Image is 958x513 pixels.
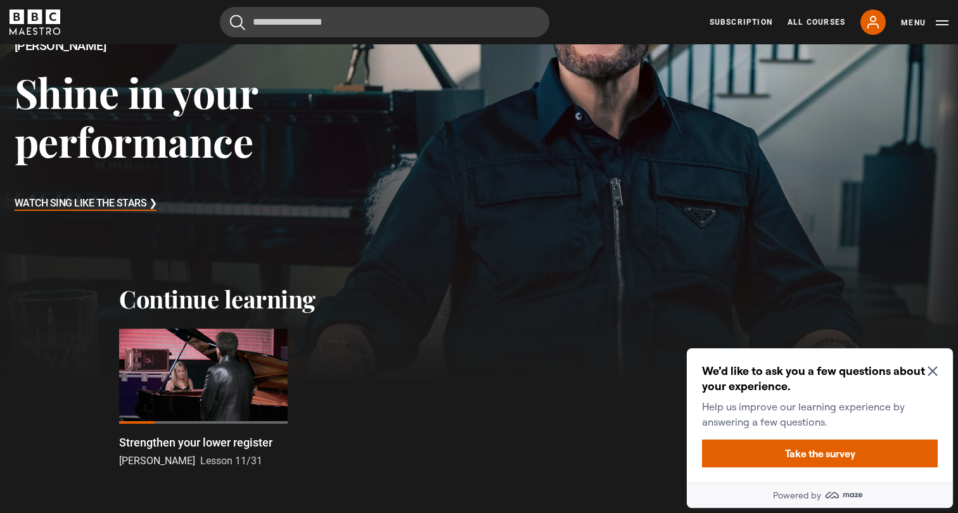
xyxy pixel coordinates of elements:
[5,139,271,165] a: Powered by maze
[15,39,383,53] h2: [PERSON_NAME]
[20,96,256,124] button: Take the survey
[901,16,948,29] button: Toggle navigation
[119,434,272,451] p: Strengthen your lower register
[119,284,839,313] h2: Continue learning
[220,7,549,37] input: Search
[710,16,772,28] a: Subscription
[230,15,245,30] button: Submit the search query
[788,16,845,28] a: All Courses
[5,5,271,165] div: Optional study invitation
[15,68,383,166] h3: Shine in your performance
[200,455,262,467] span: Lesson 11/31
[10,9,60,35] svg: BBC Maestro
[20,56,251,86] p: Help us improve our learning experience by answering a few questions.
[15,194,157,213] h3: Watch Sing Like the Stars ❯
[20,20,251,51] h2: We’d like to ask you a few questions about your experience.
[119,329,288,469] a: Strengthen your lower register [PERSON_NAME] Lesson 11/31
[119,455,195,467] span: [PERSON_NAME]
[246,23,256,33] button: Close Maze Prompt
